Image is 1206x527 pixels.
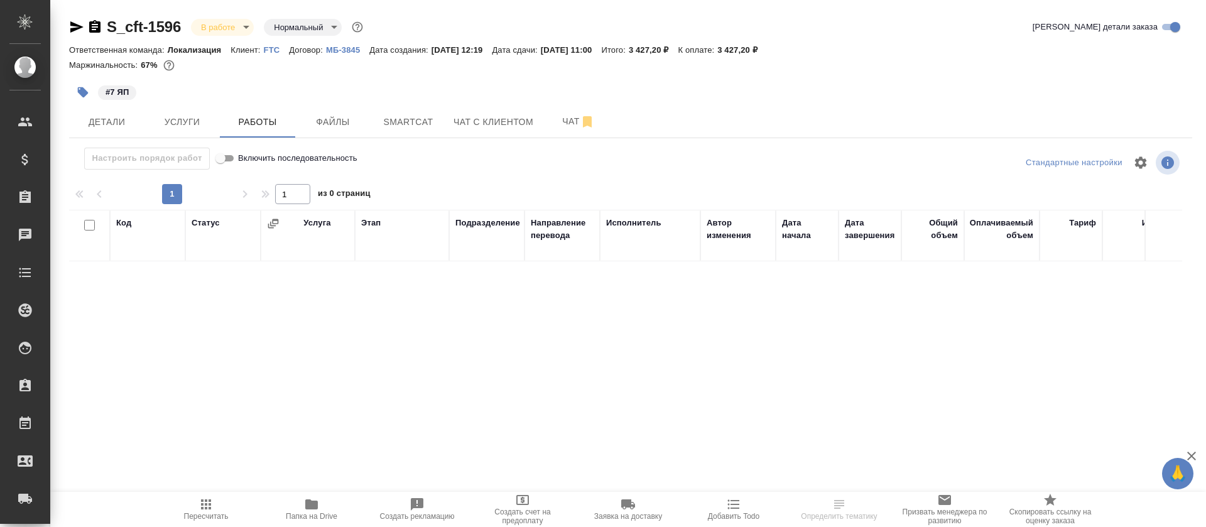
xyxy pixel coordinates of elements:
button: Добавить Todo [681,492,786,527]
span: Детали [77,114,137,130]
p: 3 427,20 ₽ [717,45,767,55]
div: Исполнитель [606,217,661,229]
span: Работы [227,114,288,130]
button: 932.72 RUB; [161,57,177,73]
button: Папка на Drive [259,492,364,527]
p: Договор: [289,45,326,55]
button: Призвать менеджера по развитию [892,492,997,527]
p: Маржинальность: [69,60,141,70]
div: Оплачиваемый объем [970,217,1033,242]
p: 67% [141,60,160,70]
p: [DATE] 12:19 [432,45,492,55]
p: Итого: [601,45,628,55]
button: Создать счет на предоплату [470,492,575,527]
span: Призвать менеджера по развитию [899,508,990,525]
button: Добавить тэг [69,79,97,106]
span: Услуги [152,114,212,130]
span: Включить последовательность [238,152,357,165]
a: S_cft-1596 [107,18,181,35]
div: В работе [191,19,254,36]
p: Клиент: [231,45,263,55]
span: Настроить таблицу [1126,148,1156,178]
span: Файлы [303,114,363,130]
div: Дата завершения [845,217,895,242]
a: МБ-3845 [326,44,369,55]
span: Папка на Drive [286,512,337,521]
p: FTC [264,45,290,55]
span: Создать счет на предоплату [477,508,568,525]
div: Подразделение [455,217,520,229]
button: Скопировать ссылку [87,19,102,35]
button: Скопировать ссылку на оценку заказа [997,492,1103,527]
div: Дата начала [782,217,832,242]
div: split button [1023,153,1126,173]
span: Пересчитать [184,512,229,521]
p: Дата создания: [369,45,431,55]
button: Нормальный [270,22,327,33]
div: Код [116,217,131,229]
a: FTC [264,44,290,55]
svg: Отписаться [580,114,595,129]
span: Добавить Todo [708,512,759,521]
span: Скопировать ссылку на оценку заказа [1005,508,1095,525]
div: Этап [361,217,381,229]
button: Создать рекламацию [364,492,470,527]
button: Скопировать ссылку для ЯМессенджера [69,19,84,35]
div: Итого [1142,217,1165,229]
span: Определить тематику [801,512,877,521]
div: В работе [264,19,342,36]
span: [PERSON_NAME] детали заказа [1033,21,1158,33]
span: Чат [548,114,609,129]
button: 🙏 [1162,458,1193,489]
div: Статус [192,217,220,229]
button: Сгруппировать [267,217,280,230]
div: Услуга [303,217,330,229]
span: Заявка на доставку [594,512,662,521]
span: 7 ЯП [97,86,138,97]
button: Заявка на доставку [575,492,681,527]
span: Чат с клиентом [454,114,533,130]
button: Пересчитать [153,492,259,527]
button: Определить тематику [786,492,892,527]
button: Доп статусы указывают на важность/срочность заказа [349,19,366,35]
span: из 0 страниц [318,186,371,204]
span: Smartcat [378,114,438,130]
p: Локализация [168,45,231,55]
span: Создать рекламацию [380,512,455,521]
button: В работе [197,22,239,33]
div: Автор изменения [707,217,769,242]
div: Направление перевода [531,217,594,242]
span: 🙏 [1167,460,1188,487]
div: Общий объем [908,217,958,242]
p: К оплате: [678,45,717,55]
p: МБ-3845 [326,45,369,55]
p: Ответственная команда: [69,45,168,55]
div: Тариф [1069,217,1096,229]
p: [DATE] 11:00 [541,45,602,55]
span: Посмотреть информацию [1156,151,1182,175]
p: #7 ЯП [106,86,129,99]
p: Дата сдачи: [492,45,540,55]
p: 3 427,20 ₽ [629,45,678,55]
